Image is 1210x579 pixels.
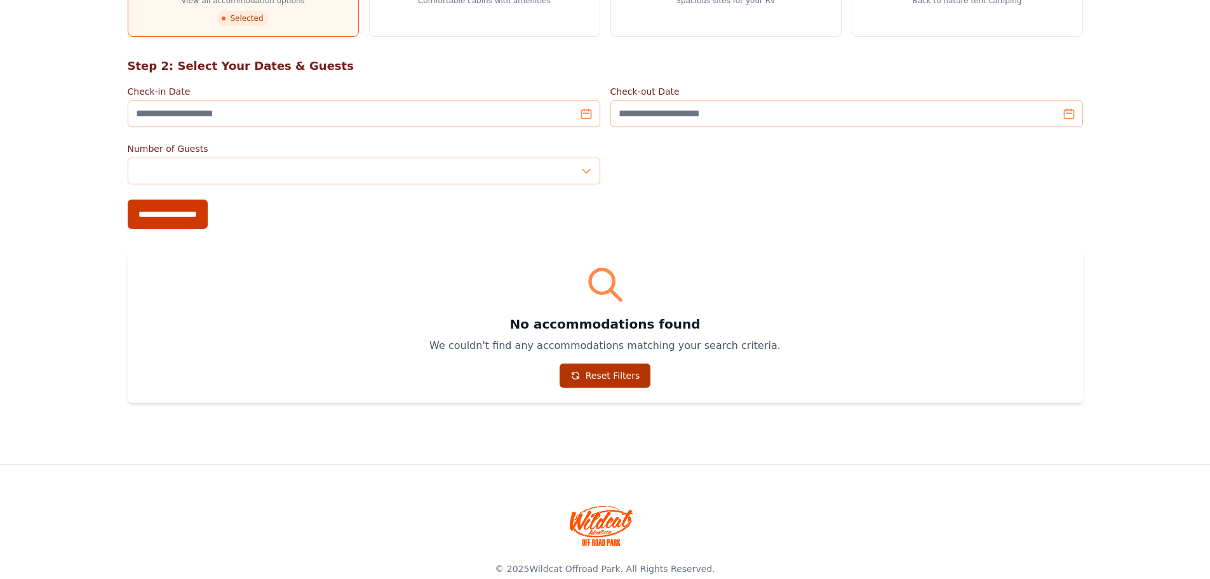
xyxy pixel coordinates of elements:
h2: Step 2: Select Your Dates & Guests [128,57,1083,75]
a: Wildcat Offroad Park [529,564,620,574]
span: Selected [217,11,268,26]
label: Check-out Date [610,85,1083,98]
span: © 2025 . All Rights Reserved. [495,564,715,574]
label: Number of Guests [128,142,600,155]
label: Check-in Date [128,85,600,98]
h3: No accommodations found [143,315,1068,333]
a: Reset Filters [560,364,651,388]
p: We couldn't find any accommodations matching your search criteria. [143,338,1068,353]
img: Wildcat Offroad park [570,505,633,546]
